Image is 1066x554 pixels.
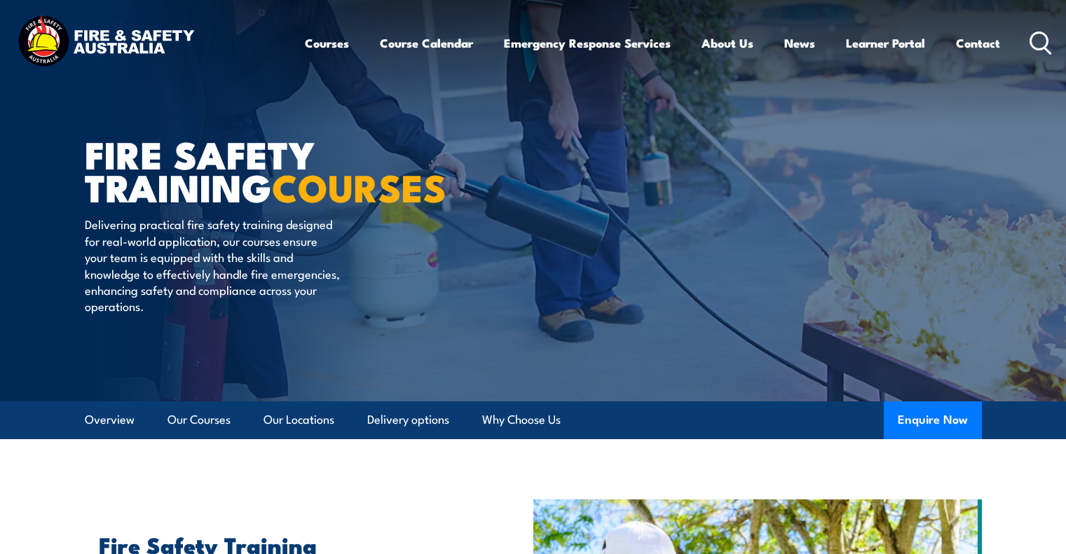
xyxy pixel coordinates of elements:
a: Our Courses [168,401,231,438]
h2: Fire Safety Training [99,534,469,554]
a: News [784,25,815,62]
button: Enquire Now [884,401,982,439]
a: Emergency Response Services [504,25,671,62]
a: About Us [702,25,753,62]
a: Learner Portal [846,25,925,62]
a: Contact [956,25,1000,62]
a: Overview [85,401,135,438]
a: Course Calendar [380,25,473,62]
a: Delivery options [367,401,449,438]
a: Our Locations [264,401,334,438]
a: Courses [305,25,349,62]
a: Why Choose Us [482,401,561,438]
h1: FIRE SAFETY TRAINING [85,137,431,202]
p: Delivering practical fire safety training designed for real-world application, our courses ensure... [85,216,341,314]
strong: COURSES [272,157,446,215]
